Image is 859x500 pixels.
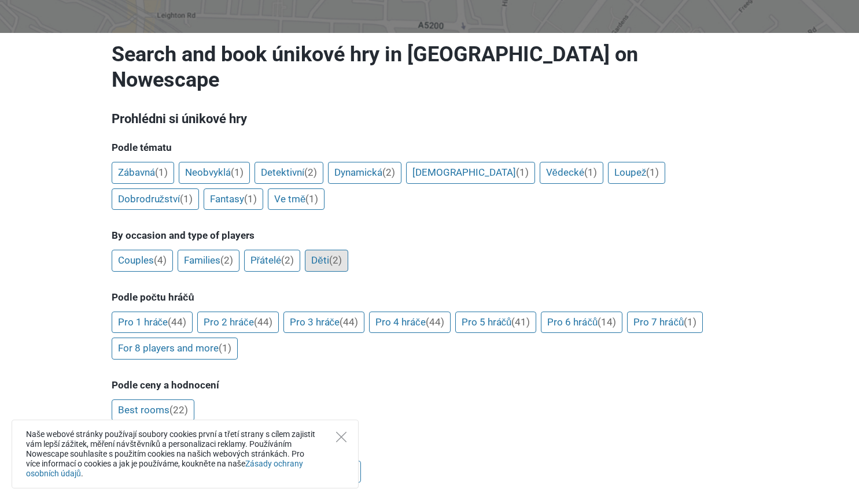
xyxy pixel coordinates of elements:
a: Pro 6 hráčů(14) [541,312,622,334]
span: (1) [646,166,659,178]
a: Pro 1 hráče(44) [112,312,193,334]
span: (2) [382,166,395,178]
a: For 8 players and more(1) [112,338,238,360]
span: (41) [511,316,530,328]
a: Pro 2 hráče(44) [197,312,279,334]
h5: By difficulty level [112,440,748,452]
span: (1) [305,193,318,205]
a: Fantasy(1) [204,188,263,210]
span: (1) [219,342,231,354]
a: Pro 7 hráčů(1) [627,312,703,334]
a: Pro 3 hráče(44) [283,312,365,334]
span: (14) [598,316,616,328]
span: (22) [169,404,188,416]
a: Ve tmě(1) [268,188,325,210]
h1: Search and book únikové hry in [GEOGRAPHIC_DATA] on Nowescape [112,42,748,92]
a: Best rooms(22) [112,399,194,421]
h5: Podle počtu hráčů [112,291,748,303]
h3: Prohlédni si únikové hry [112,110,748,128]
span: (2) [329,254,342,266]
a: Zásady ochrany osobních údajů [26,459,303,478]
a: Loupež(1) [608,162,666,184]
a: Pro 5 hráčů(41) [455,312,537,334]
a: Detektivní(2) [255,162,323,184]
a: Families(2) [178,250,239,272]
a: Přátelé(2) [244,250,301,272]
h5: By occasion and type of players [112,229,748,241]
span: (2) [304,166,317,178]
button: Close [336,432,346,442]
h5: Podle tématu [112,142,748,153]
div: Naše webové stránky používají soubory cookies první a třetí strany s cílem zajistit vám lepší záž... [12,420,359,488]
span: (1) [584,166,597,178]
span: (1) [516,166,529,178]
a: Dobrodružství(1) [112,188,200,210]
a: Zábavná(1) [112,162,174,184]
span: (2) [281,254,294,266]
span: (1) [684,316,696,328]
a: Neobvyklá(1) [179,162,250,184]
span: (44) [168,316,186,328]
a: Děti(2) [305,250,348,272]
a: [DEMOGRAPHIC_DATA](1) [406,162,535,184]
a: Dynamická(2) [328,162,401,184]
span: (44) [426,316,444,328]
span: (4) [154,254,167,266]
span: (44) [340,316,358,328]
span: (1) [180,193,193,205]
span: (1) [231,166,244,178]
a: Vědecké(1) [540,162,603,184]
span: (44) [254,316,272,328]
h5: Podle ceny a hodnocení [112,379,748,391]
a: Pro 4 hráče(44) [369,312,451,334]
span: (1) [244,193,257,205]
span: (1) [155,166,168,178]
a: Couples(4) [112,250,173,272]
span: (2) [220,254,233,266]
